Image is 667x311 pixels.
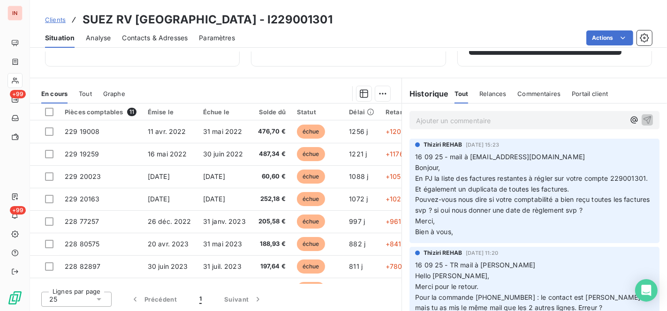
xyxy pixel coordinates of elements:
[297,259,325,274] span: échue
[297,147,325,161] span: échue
[148,217,191,225] span: 26 déc. 2022
[45,16,66,23] span: Clients
[297,125,325,139] span: échue
[203,127,243,135] span: 31 mai 2022
[199,33,235,43] span: Paramètres
[119,289,188,309] button: Précédent
[415,153,652,236] span: 16 09 25 - mail à [EMAIL_ADDRESS][DOMAIN_NAME] Bonjour, En PJ la liste des factures restantes à r...
[41,90,68,97] span: En cours
[8,290,23,305] img: Logo LeanPay
[258,217,286,226] span: 205,58 €
[258,149,286,159] span: 487,34 €
[258,127,286,136] span: 476,70 €
[65,150,99,158] span: 229 19259
[199,295,202,304] span: 1
[349,217,365,225] span: 997 j
[258,194,286,204] span: 252,18 €
[10,206,26,215] span: +99
[415,261,537,280] span: 16 09 25 - TR mail à [PERSON_NAME] Hello [PERSON_NAME],
[258,172,286,181] span: 60,60 €
[297,237,325,251] span: échue
[65,240,99,248] span: 228 80575
[203,195,225,203] span: [DATE]
[386,172,409,180] span: +1053 j
[148,127,186,135] span: 11 avr. 2022
[148,150,187,158] span: 16 mai 2022
[455,90,469,97] span: Tout
[349,150,367,158] span: 1221 j
[424,249,462,257] span: Thiziri REHAB
[424,141,462,149] span: Thiziri REHAB
[258,108,286,116] div: Solde dû
[203,172,225,180] span: [DATE]
[148,108,192,116] div: Émise le
[479,90,506,97] span: Relances
[349,127,368,135] span: 1256 j
[386,262,406,270] span: +780 j
[386,108,416,116] div: Retard
[349,108,374,116] div: Délai
[203,150,243,158] span: 30 juin 2022
[83,11,333,28] h3: SUEZ RV [GEOGRAPHIC_DATA] - I229001301
[213,289,274,309] button: Suivant
[65,217,99,225] span: 228 77257
[466,250,498,256] span: [DATE] 11:20
[8,6,23,21] div: IN
[86,33,111,43] span: Analyse
[297,192,325,206] span: échue
[635,279,658,302] div: Open Intercom Messenger
[148,262,188,270] span: 30 juin 2023
[65,262,100,270] span: 228 82897
[188,289,213,309] button: 1
[386,127,409,135] span: +1206 j
[349,262,363,270] span: 811 j
[386,150,407,158] span: +1176 j
[49,295,57,304] span: 25
[349,240,365,248] span: 882 j
[349,195,368,203] span: 1072 j
[258,262,286,271] span: 197,64 €
[203,217,246,225] span: 31 janv. 2023
[103,90,125,97] span: Graphe
[203,262,242,270] span: 31 juil. 2023
[386,240,405,248] span: +841 j
[402,88,449,99] h6: Historique
[65,108,136,116] div: Pièces comptables
[79,90,92,97] span: Tout
[127,108,136,116] span: 11
[45,15,66,24] a: Clients
[65,127,99,135] span: 229 19008
[297,215,325,229] span: échue
[258,239,286,249] span: 188,93 €
[586,30,633,45] button: Actions
[415,282,478,290] span: Merci pour le retour.
[572,90,608,97] span: Portail client
[297,108,338,116] div: Statut
[65,195,99,203] span: 229 20163
[148,195,170,203] span: [DATE]
[148,172,170,180] span: [DATE]
[10,90,26,98] span: +99
[297,170,325,184] span: échue
[349,172,368,180] span: 1088 j
[65,172,101,180] span: 229 20023
[517,90,561,97] span: Commentaires
[386,217,405,225] span: +961 j
[122,33,188,43] span: Contacts & Adresses
[45,33,75,43] span: Situation
[297,282,325,296] span: échue
[386,195,409,203] span: +1023 j
[148,240,189,248] span: 20 avr. 2023
[203,240,243,248] span: 31 mai 2023
[203,108,247,116] div: Échue le
[466,142,499,148] span: [DATE] 15:23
